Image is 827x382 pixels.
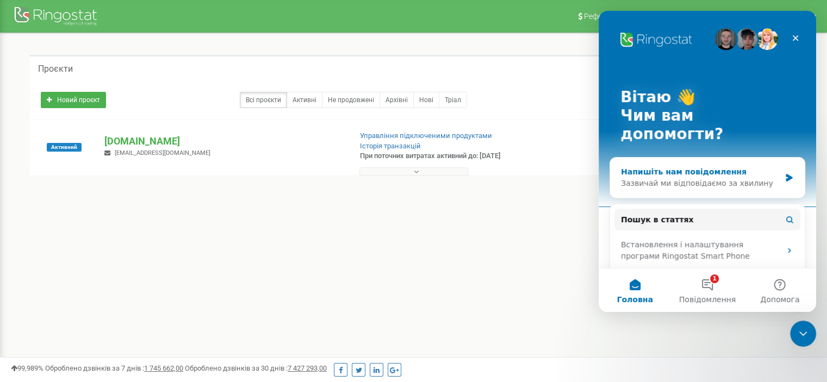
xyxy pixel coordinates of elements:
span: Активний [47,143,82,152]
u: 7 427 293,00 [288,364,327,372]
span: 99,989% [11,364,43,372]
span: [EMAIL_ADDRESS][DOMAIN_NAME] [115,149,210,156]
span: Оброблено дзвінків за 30 днів : [185,364,327,372]
iframe: Intercom live chat [599,11,816,312]
a: Активні [287,92,322,108]
a: Історія транзакцій [360,142,421,150]
p: [DOMAIN_NAME] [104,134,342,148]
a: Новий проєкт [41,92,106,108]
span: Оброблено дзвінків за 7 днів : [45,364,183,372]
h5: Проєкти [38,64,73,74]
a: Нові [413,92,439,108]
iframe: Intercom live chat [790,321,816,347]
span: Реферальна програма [584,12,664,21]
p: При поточних витратах активний до: [DATE] [360,151,534,161]
a: Тріал [439,92,467,108]
a: Не продовжені [322,92,380,108]
u: 1 745 662,00 [144,364,183,372]
a: Архівні [380,92,414,108]
a: Всі проєкти [240,92,287,108]
a: Управління підключеними продуктами [360,131,492,140]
